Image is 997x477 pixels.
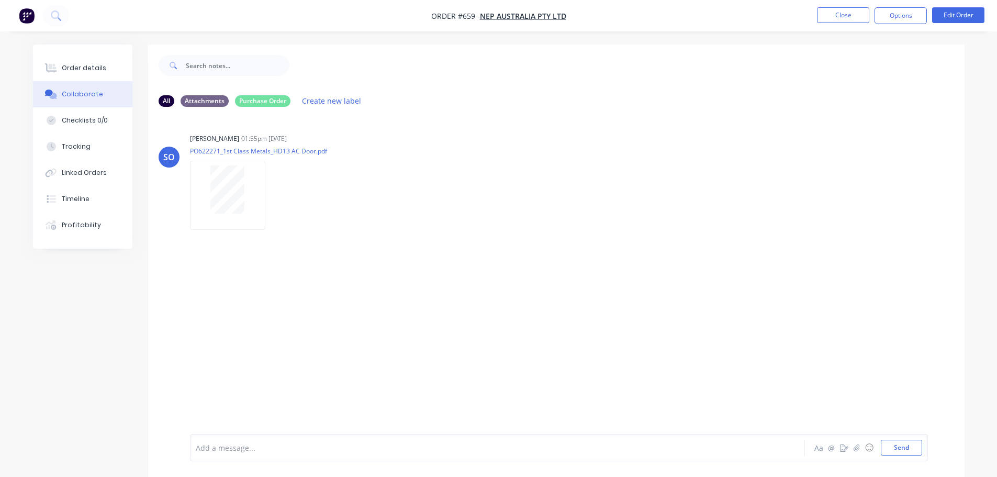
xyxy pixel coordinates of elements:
div: [PERSON_NAME] [190,134,239,143]
div: 01:55pm [DATE] [241,134,287,143]
button: Profitability [33,212,132,238]
button: @ [825,441,838,454]
div: Purchase Order [235,95,290,107]
button: Options [875,7,927,24]
div: Tracking [62,142,91,151]
button: Send [881,440,922,456]
button: Create new label [297,94,367,108]
button: Checklists 0/0 [33,107,132,134]
div: Timeline [62,194,89,204]
button: ☺ [863,441,876,454]
div: Attachments [181,95,229,107]
button: Collaborate [33,81,132,107]
img: Factory [19,8,35,24]
div: Linked Orders [62,168,107,178]
div: Profitability [62,220,101,230]
button: Edit Order [932,7,984,23]
button: Close [817,7,869,23]
div: Collaborate [62,90,103,99]
div: All [159,95,174,107]
div: SO [163,151,175,163]
div: Order details [62,63,106,73]
button: Linked Orders [33,160,132,186]
input: Search notes... [186,55,289,76]
div: Checklists 0/0 [62,116,108,125]
button: Tracking [33,134,132,160]
a: NEP Australia Pty Ltd [480,11,566,21]
button: Aa [813,441,825,454]
button: Timeline [33,186,132,212]
button: Order details [33,55,132,81]
p: PO622271_1st Class Metals_HD13 AC Door.pdf [190,147,327,156]
span: Order #659 - [431,11,480,21]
